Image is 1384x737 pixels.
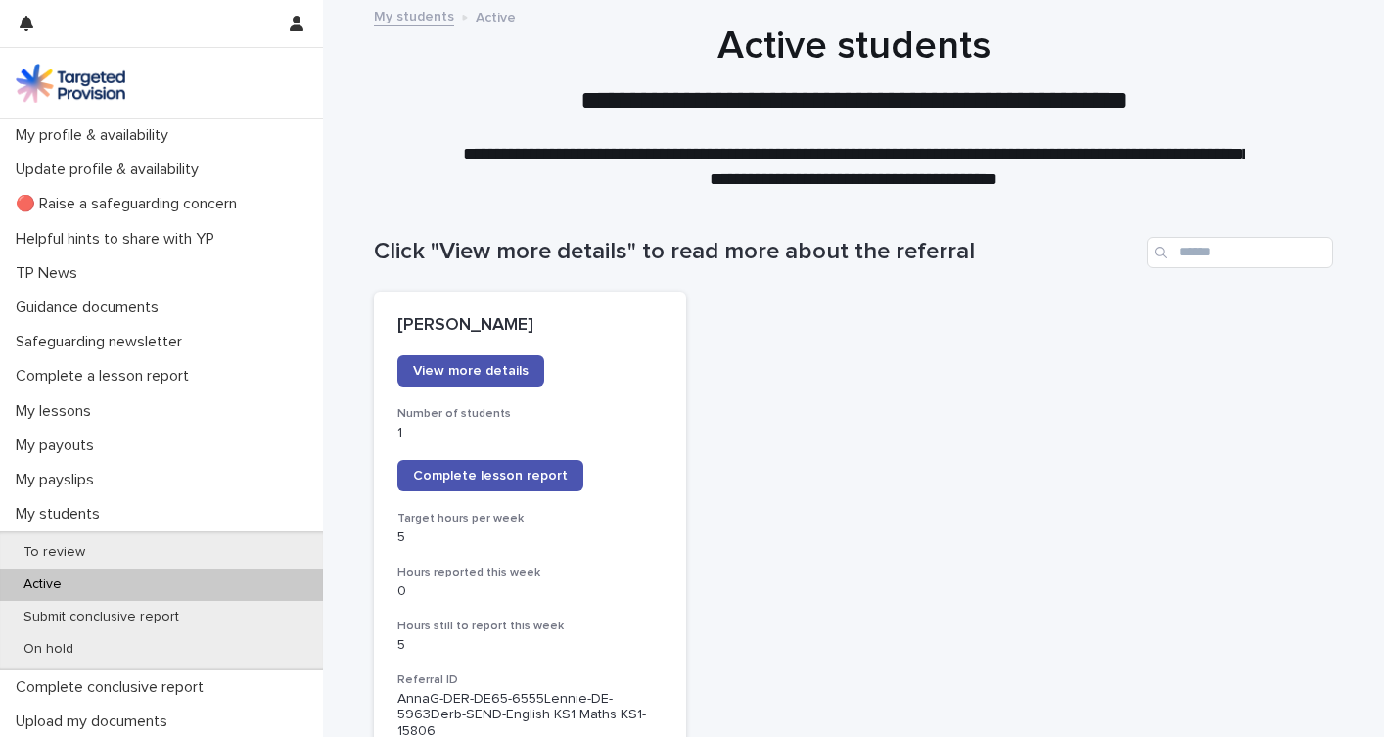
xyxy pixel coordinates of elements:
p: My payouts [8,437,110,455]
a: My students [374,4,454,26]
h3: Hours reported this week [397,565,663,580]
p: My lessons [8,402,107,421]
h1: Active students [374,23,1333,69]
h3: Hours still to report this week [397,619,663,634]
p: Guidance documents [8,299,174,317]
input: Search [1147,237,1333,268]
p: [PERSON_NAME] [397,315,663,337]
p: To review [8,544,101,561]
p: 0 [397,583,663,600]
p: Submit conclusive report [8,609,195,625]
p: My payslips [8,471,110,489]
img: M5nRWzHhSzIhMunXDL62 [16,64,125,103]
h3: Target hours per week [397,511,663,527]
p: On hold [8,641,89,658]
p: 5 [397,637,663,654]
span: Complete lesson report [413,469,568,483]
p: TP News [8,264,93,283]
p: Helpful hints to share with YP [8,230,230,249]
p: 1 [397,425,663,441]
span: View more details [413,364,529,378]
p: Active [8,576,77,593]
p: Complete a lesson report [8,367,205,386]
p: Update profile & availability [8,161,214,179]
h3: Referral ID [397,672,663,688]
p: Complete conclusive report [8,678,219,697]
a: View more details [397,355,544,387]
p: Safeguarding newsletter [8,333,198,351]
p: Active [476,5,516,26]
p: 🔴 Raise a safeguarding concern [8,195,253,213]
a: Complete lesson report [397,460,583,491]
p: 5 [397,530,663,546]
h1: Click "View more details" to read more about the referral [374,238,1139,266]
p: My profile & availability [8,126,184,145]
p: My students [8,505,115,524]
p: Upload my documents [8,713,183,731]
h3: Number of students [397,406,663,422]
